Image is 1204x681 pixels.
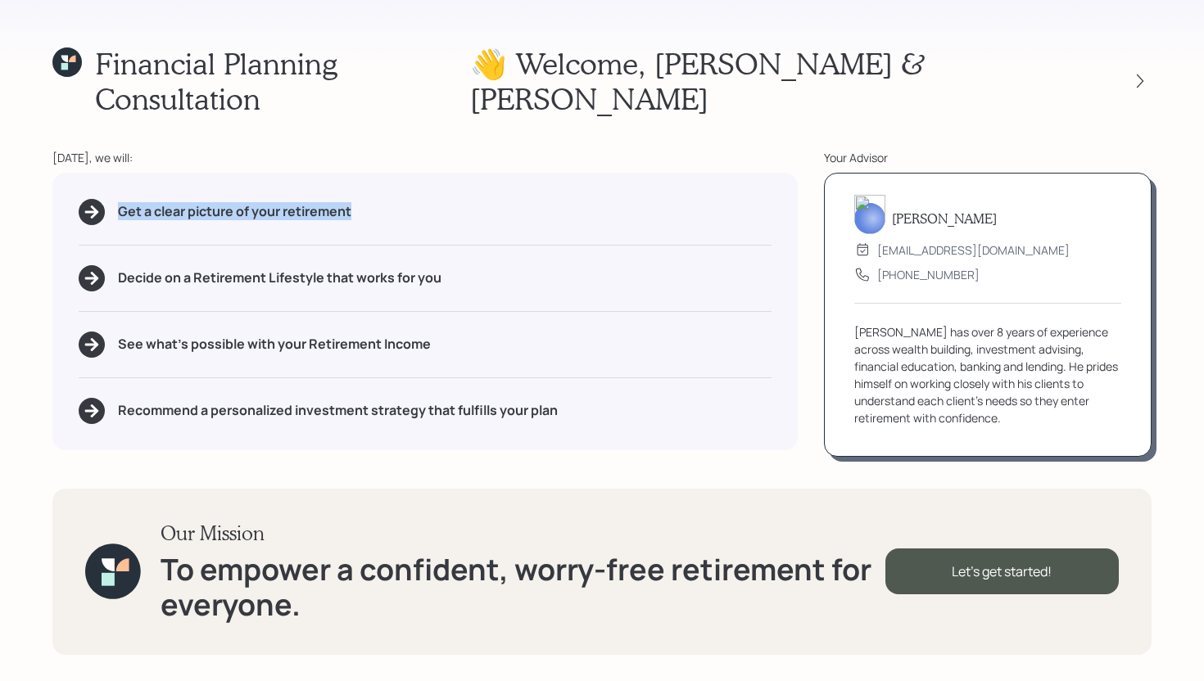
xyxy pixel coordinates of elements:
[892,210,997,226] h5: [PERSON_NAME]
[877,266,980,283] div: [PHONE_NUMBER]
[885,548,1119,594] div: Let's get started!
[118,403,558,418] h5: Recommend a personalized investment strategy that fulfills your plan
[118,336,431,352] h5: See what's possible with your Retirement Income
[824,149,1152,166] div: Your Advisor
[161,552,885,622] h1: To empower a confident, worry-free retirement for everyone.
[52,149,798,166] div: [DATE], we will:
[470,46,1099,116] h1: 👋 Welcome , [PERSON_NAME] & [PERSON_NAME]
[854,195,885,234] img: james-distasi-headshot.png
[161,521,885,545] h3: Our Mission
[118,204,351,219] h5: Get a clear picture of your retirement
[877,241,1070,259] div: [EMAIL_ADDRESS][DOMAIN_NAME]
[95,46,470,116] h1: Financial Planning Consultation
[118,270,441,286] h5: Decide on a Retirement Lifestyle that works for you
[854,323,1121,426] div: [PERSON_NAME] has over 8 years of experience across wealth building, investment advising, financi...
